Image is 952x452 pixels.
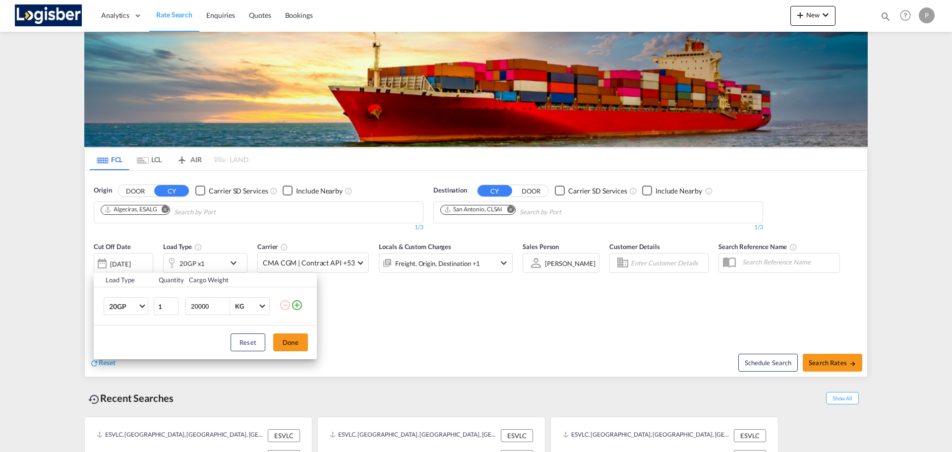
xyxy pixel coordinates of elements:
[231,333,265,351] button: Reset
[153,273,183,287] th: Quantity
[154,297,178,315] input: Qty
[190,298,230,315] input: Enter Weight
[104,297,148,315] md-select: Choose: 20GP
[94,273,153,287] th: Load Type
[189,275,273,284] div: Cargo Weight
[279,299,291,311] md-icon: icon-minus-circle-outline
[273,333,308,351] button: Done
[235,302,244,310] div: KG
[109,302,138,312] span: 20GP
[291,299,303,311] md-icon: icon-plus-circle-outline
